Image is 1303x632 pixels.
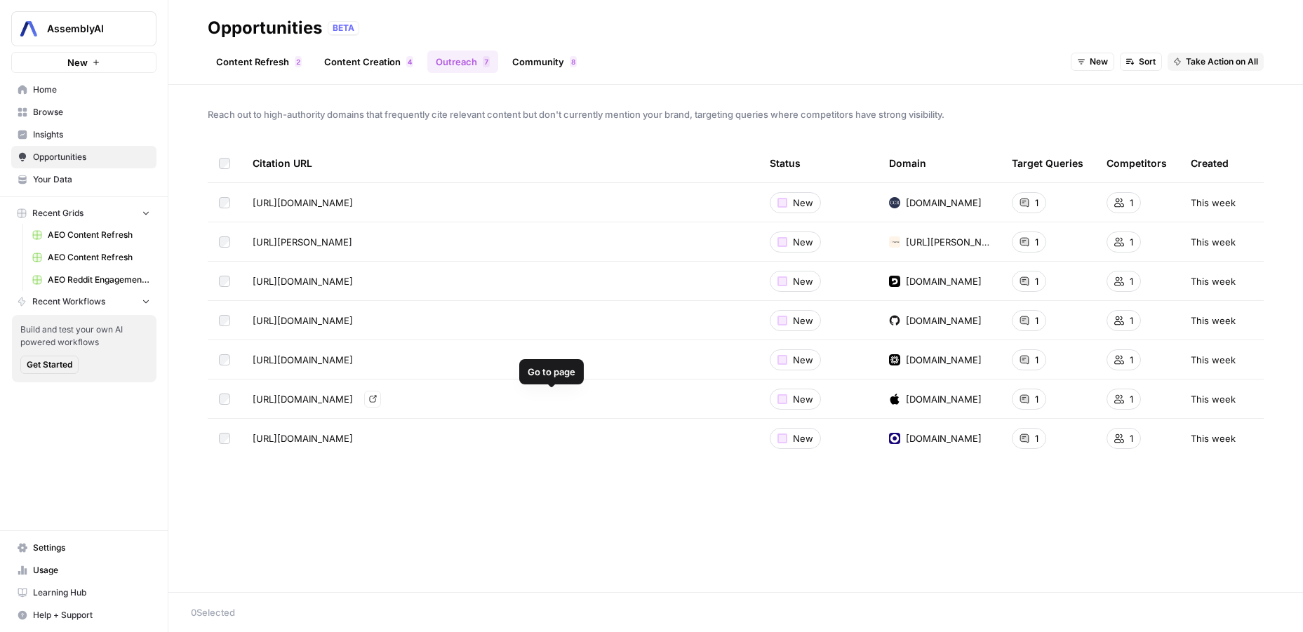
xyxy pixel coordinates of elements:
span: AEO Content Refresh [48,229,150,241]
a: Learning Hub [11,581,156,604]
span: AEO Reddit Engagement (3) [48,274,150,286]
span: New [793,196,813,210]
span: [URL][DOMAIN_NAME] [253,353,353,367]
div: 0 Selected [191,605,1281,619]
img: q4zzb3eye3sd1z9b1s415nnno6jr [889,197,900,208]
button: New [11,52,156,73]
span: This week [1191,431,1236,445]
img: rdmu5pktsmupyeo45hsi6krq53t7 [889,236,900,248]
span: Usage [33,564,150,577]
a: Your Data [11,168,156,191]
span: Recent Grids [32,207,83,220]
span: Get Started [27,358,72,371]
span: Learning Hub [33,586,150,599]
span: [URL][PERSON_NAME] [906,235,989,249]
span: 1 [1130,431,1133,445]
span: Home [33,83,150,96]
span: 1 [1035,274,1038,288]
span: Reach out to high-authority domains that frequently cite relevant content but don't currently men... [208,107,1264,121]
button: Sort [1120,53,1162,71]
span: 1 [1035,196,1038,210]
span: Settings [33,542,150,554]
span: New [793,392,813,406]
a: Insights [11,123,156,146]
span: 1 [1035,235,1038,249]
span: [URL][DOMAIN_NAME] [253,196,353,210]
span: New [793,274,813,288]
span: 1 [1035,314,1038,328]
span: [DOMAIN_NAME] [906,431,982,445]
div: 8 [570,56,577,67]
span: AssemblyAI [47,22,132,36]
span: Browse [33,106,150,119]
button: Workspace: AssemblyAI [11,11,156,46]
div: 7 [483,56,490,67]
img: acjz03rakg8xoj9ykj1hawgjzml6 [889,276,900,287]
span: [URL][DOMAIN_NAME] [253,431,353,445]
span: 1 [1035,353,1038,367]
a: Outreach7 [427,51,498,73]
span: 8 [571,56,575,67]
img: AssemblyAI Logo [16,16,41,41]
span: This week [1191,392,1236,406]
span: This week [1191,353,1236,367]
span: 1 [1035,392,1038,406]
div: Domain [889,144,926,182]
span: This week [1191,196,1236,210]
span: [DOMAIN_NAME] [906,196,982,210]
a: Go to page https://machinelearning.apple.com/research/speech-recognition [364,391,381,408]
span: Insights [33,128,150,141]
img: ftv3xaxjtbkrknzk2re2hgejlf17 [889,354,900,365]
button: Recent Workflows [11,291,156,312]
a: Browse [11,101,156,123]
span: [URL][PERSON_NAME] [253,235,352,249]
span: 1 [1130,274,1133,288]
a: Usage [11,559,156,581]
div: 2 [295,56,302,67]
span: [DOMAIN_NAME] [906,392,982,406]
button: Help + Support [11,604,156,626]
span: [DOMAIN_NAME] [906,353,982,367]
a: Home [11,79,156,101]
span: New [793,314,813,328]
span: New [67,55,88,69]
span: 2 [296,56,300,67]
span: This week [1191,235,1236,249]
button: Get Started [20,356,79,374]
img: tund7bvlr1vhugztho9uobnjy1mv [889,394,900,405]
div: Citation URL [253,144,747,182]
button: Take Action on All [1168,53,1264,71]
button: Recent Grids [11,203,156,224]
span: New [793,235,813,249]
span: 1 [1035,431,1038,445]
div: Competitors [1107,144,1167,182]
span: New [793,431,813,445]
span: This week [1191,314,1236,328]
span: Build and test your own AI powered workflows [20,323,148,349]
span: Your Data [33,173,150,186]
span: [URL][DOMAIN_NAME] [253,274,353,288]
img: 5s5b3itb53wlevplgpvau00cqfcv [889,315,900,326]
a: Content Refresh2 [208,51,310,73]
a: Settings [11,537,156,559]
a: AEO Reddit Engagement (3) [26,269,156,291]
span: Opportunities [33,151,150,163]
span: Take Action on All [1186,55,1258,68]
span: 1 [1130,314,1133,328]
span: Help + Support [33,609,150,621]
span: [URL][DOMAIN_NAME] [253,314,353,328]
img: gri888q4bbm9hi5hswyd2sqggn2d [889,433,900,444]
span: [DOMAIN_NAME] [906,274,982,288]
div: Created [1191,144,1229,182]
a: AEO Content Refresh [26,224,156,246]
button: New [1071,53,1114,71]
div: 4 [406,56,413,67]
span: 4 [408,56,412,67]
span: AEO Content Refresh [48,251,150,264]
span: 1 [1130,392,1133,406]
span: Recent Workflows [32,295,105,308]
a: AEO Content Refresh [26,246,156,269]
a: Content Creation4 [316,51,422,73]
span: Sort [1139,55,1156,68]
span: New [793,353,813,367]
